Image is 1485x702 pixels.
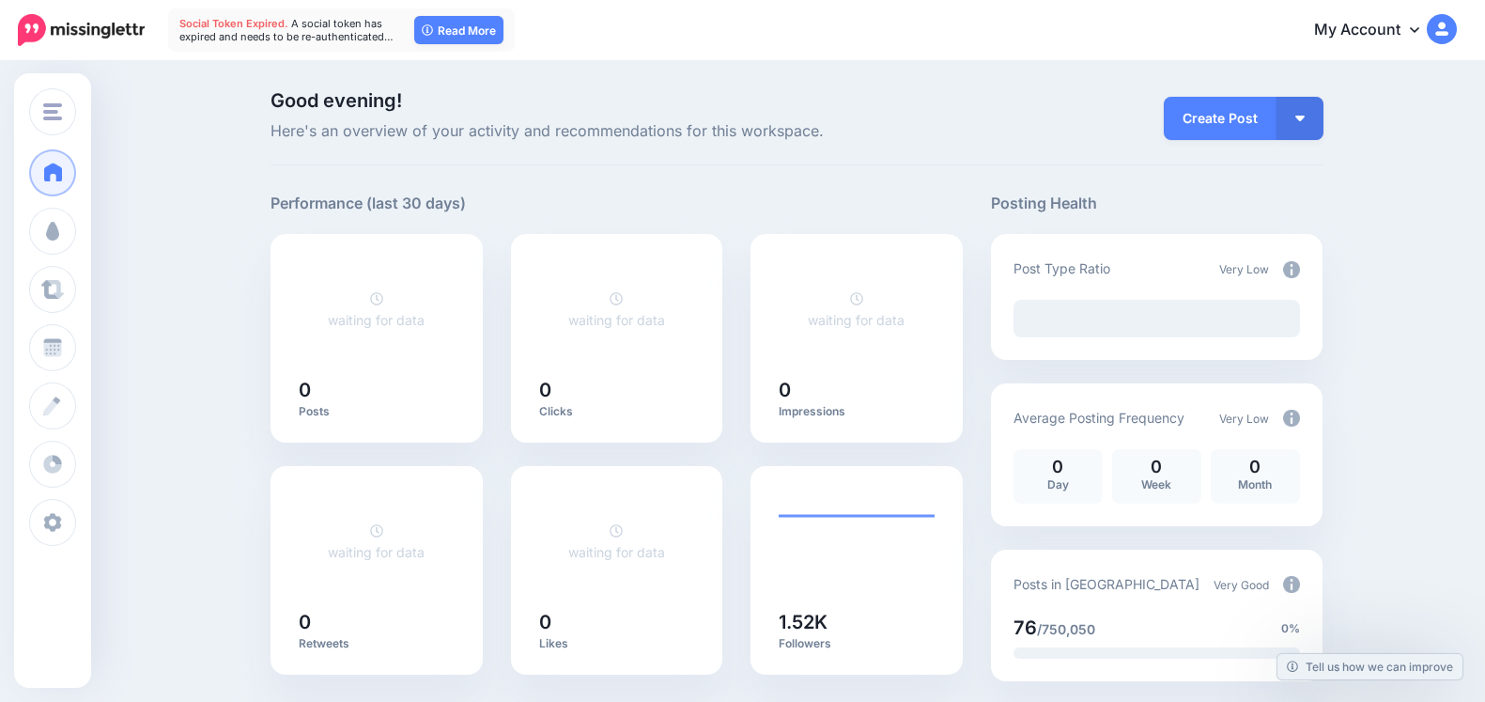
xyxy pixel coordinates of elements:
img: info-circle-grey.png [1283,261,1300,278]
a: Read More [414,16,503,44]
h5: 0 [299,613,455,632]
h5: 0 [299,381,455,399]
span: Social Token Expired. [179,17,288,30]
span: Good evening! [271,89,402,112]
span: Very Low [1219,412,1269,426]
img: info-circle-grey.png [1283,410,1300,427]
img: Missinglettr [18,14,145,46]
p: Followers [779,636,935,651]
img: info-circle-grey.png [1283,576,1300,593]
a: waiting for data [328,290,425,328]
p: Posts in [GEOGRAPHIC_DATA] [1013,573,1199,595]
a: waiting for data [568,523,665,560]
span: 0% [1281,619,1300,638]
p: 0 [1220,459,1291,476]
h5: 0 [539,381,695,399]
span: A social token has expired and needs to be re-authenticated… [179,17,394,43]
p: Average Posting Frequency [1013,407,1184,429]
span: Very Good [1214,578,1269,592]
img: menu.png [43,103,62,120]
p: Retweets [299,636,455,651]
p: Impressions [779,404,935,419]
a: Create Post [1164,97,1276,140]
span: Week [1141,477,1171,491]
p: 0 [1023,459,1093,476]
span: Here's an overview of your activity and recommendations for this workspace. [271,119,963,144]
h5: 0 [539,613,695,632]
span: Very Low [1219,262,1269,276]
span: /750,050 [1037,621,1095,637]
a: waiting for data [328,523,425,560]
h5: Posting Health [991,192,1323,215]
p: Posts [299,404,455,419]
p: Likes [539,636,695,651]
img: arrow-down-white.png [1295,116,1305,121]
a: Tell us how we can improve [1277,654,1462,679]
span: 76 [1013,616,1037,639]
p: Clicks [539,404,695,419]
h5: 1.52K [779,613,935,632]
p: Post Type Ratio [1013,257,1110,279]
span: Day [1047,477,1069,491]
p: 0 [1121,459,1192,476]
a: waiting for data [808,290,905,328]
span: Month [1238,477,1272,491]
a: waiting for data [568,290,665,328]
a: My Account [1295,8,1457,54]
h5: Performance (last 30 days) [271,192,466,215]
h5: 0 [779,381,935,399]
